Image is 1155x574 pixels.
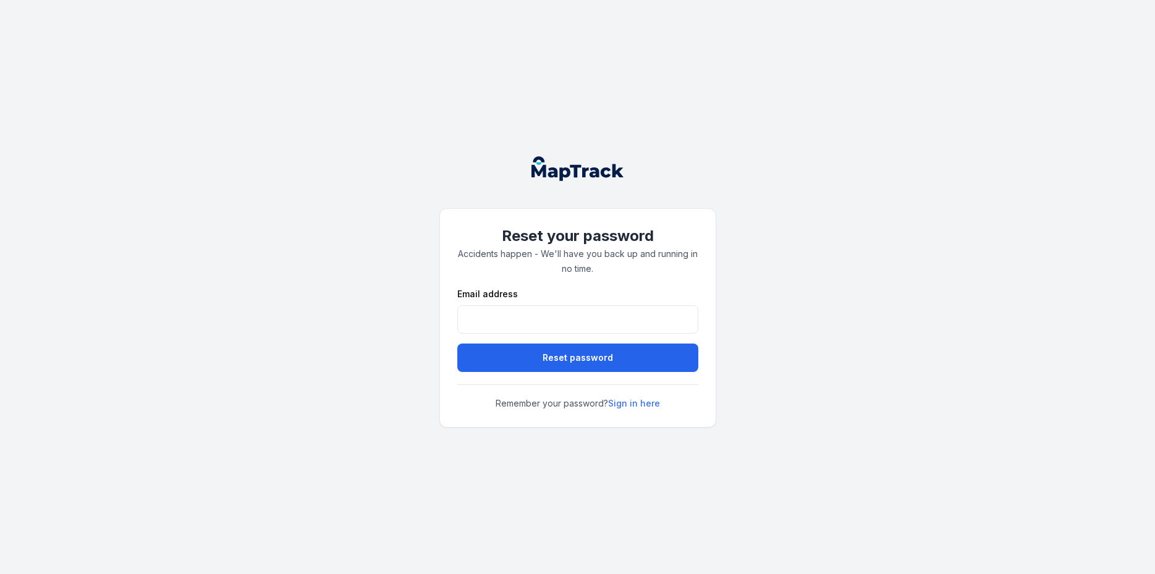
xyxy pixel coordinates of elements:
label: Email address [457,288,518,300]
a: Sign in here [608,397,660,410]
nav: Global [512,156,644,181]
span: Remember your password? [457,397,698,410]
button: Reset password [457,344,698,372]
h1: Reset your password [457,226,698,246]
span: Accidents happen - We'll have you back up and running in no time. [458,248,698,274]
